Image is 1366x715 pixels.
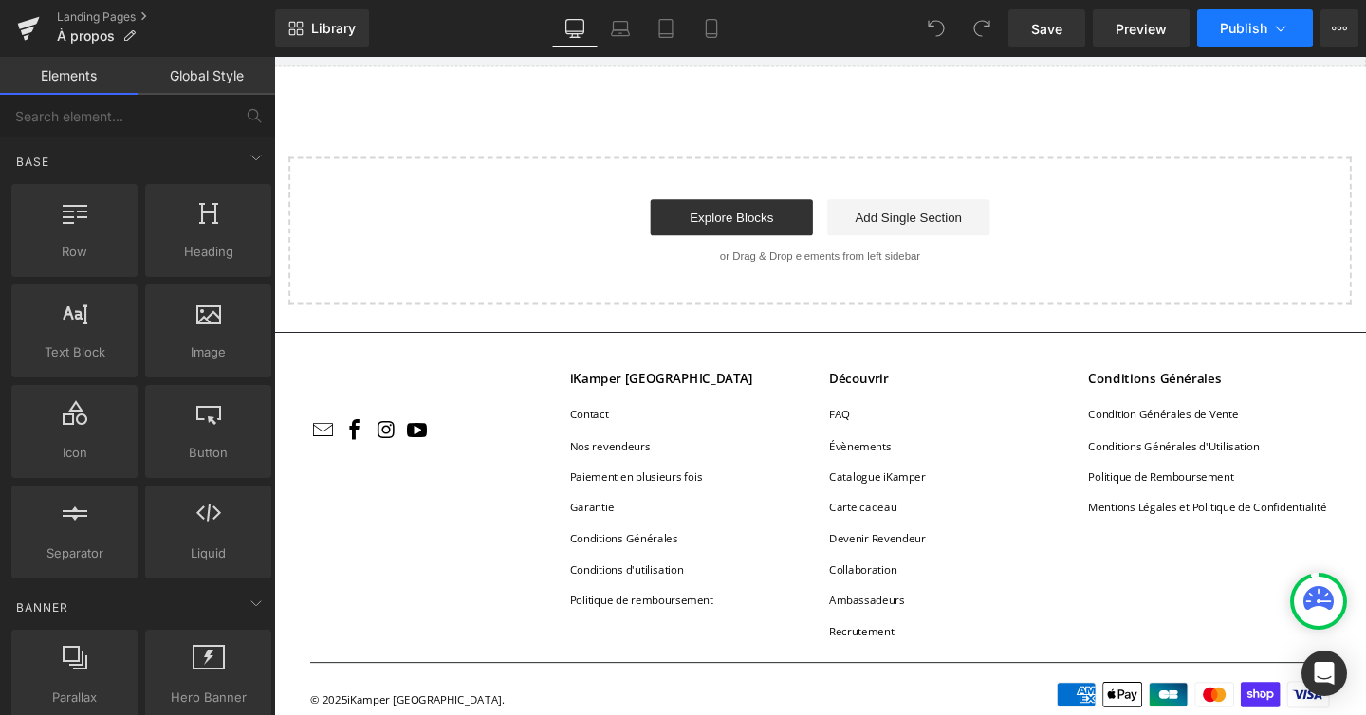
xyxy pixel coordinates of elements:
a: iKamper [GEOGRAPHIC_DATA] [77,668,239,684]
a: Garantie [311,466,358,482]
a: iKamper France on Instagram [104,381,133,404]
a: iKamper France on Facebook [71,381,100,404]
a: FAQ [583,368,605,384]
span: Row [17,242,132,262]
a: Évènements [583,401,649,417]
a: Recrutement [583,596,652,612]
a: Nos revendeurs [311,401,396,417]
button: Publish [1197,9,1313,47]
a: Conditions Générales [311,498,425,514]
p: © 2025 . [38,648,242,685]
a: New Library [275,9,369,47]
a: Conditions d'utilisation [311,531,431,547]
span: Button [151,443,266,463]
a: iKamper France on YouTube [137,381,165,404]
a: Politique de Remboursement [856,433,1008,449]
a: Paiement en plusieurs fois [311,433,451,449]
a: Mentions Légales et Politique de Confidentialité [856,466,1106,482]
span: Library [311,20,356,37]
span: Save [1031,19,1062,39]
button: Undo [917,9,955,47]
div: Open Intercom Messenger [1301,651,1347,696]
a: Politique de remboursement [311,563,462,579]
a: Devenir Revendeur [583,498,685,514]
span: Heading [151,242,266,262]
a: Desktop [552,9,598,47]
span: Icon [17,443,132,463]
a: Global Style [138,57,275,95]
span: Publish [1220,21,1267,36]
a: Catalogue iKamper [583,433,685,449]
a: Carte cadeau [583,466,655,482]
span: Text Block [17,342,132,362]
span: Hero Banner [151,687,266,707]
a: Conditions Générales d'Utilisation [856,401,1035,417]
span: Banner [14,598,70,616]
a: Mobile [689,9,734,47]
a: Collaboration [583,531,655,547]
p: or Drag & Drop elements from left sidebar [46,203,1102,216]
span: Image [151,342,266,362]
span: Separator [17,543,132,563]
a: Contact [311,368,352,384]
a: Condition Générales de Vente [856,368,1013,384]
a: Explore Blocks [396,150,566,188]
button: More [1320,9,1358,47]
a: Tablet [643,9,689,47]
a: Landing Pages [57,9,275,25]
span: À propos [57,28,115,44]
span: Preview [1116,19,1167,39]
a: Laptop [598,9,643,47]
a: Add Single Section [581,150,752,188]
a: Preview [1093,9,1190,47]
span: Parallax [17,687,132,707]
span: Liquid [151,543,266,563]
a: Email iKamper France [38,381,66,404]
button: Redo [963,9,1001,47]
span: Base [14,153,51,171]
a: Ambassadeurs [583,563,663,579]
